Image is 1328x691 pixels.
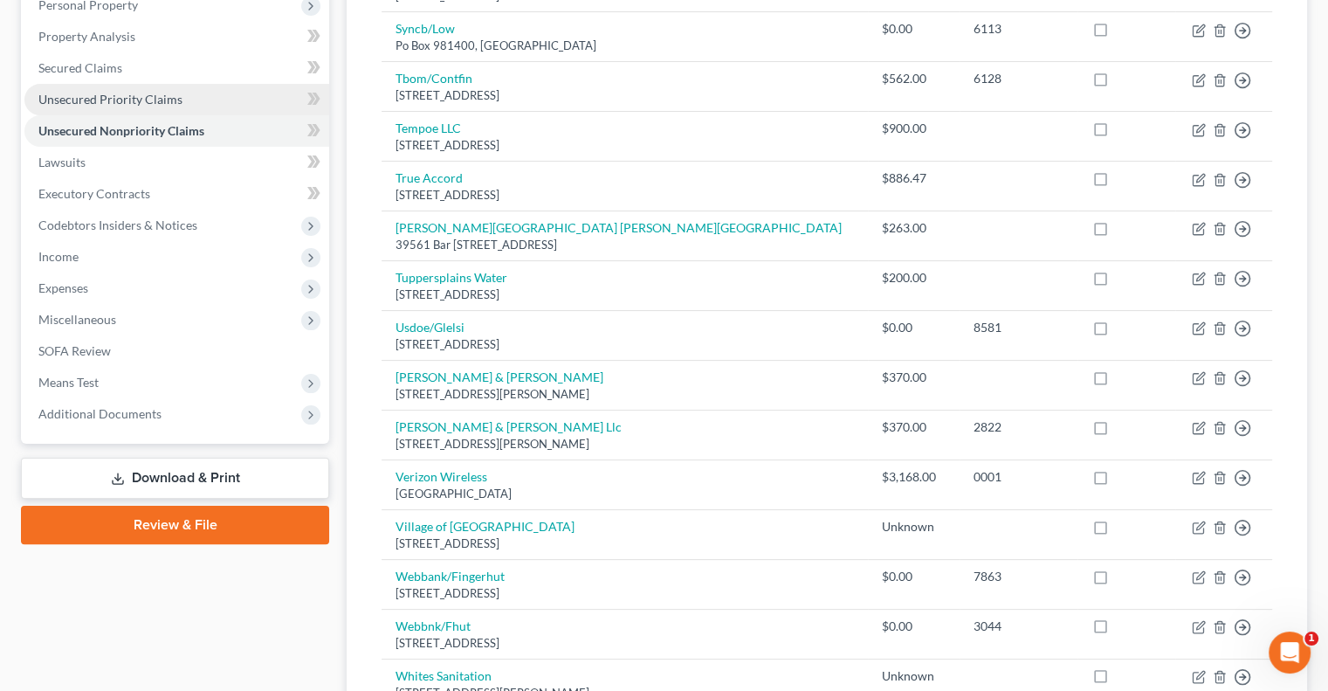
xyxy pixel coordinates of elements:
div: $0.00 [882,618,946,635]
span: Means Test [38,375,99,390]
span: Executory Contracts [38,186,150,201]
div: [STREET_ADDRESS] [396,585,854,602]
div: [STREET_ADDRESS] [396,187,854,204]
div: 39561 Bar [STREET_ADDRESS] [396,237,854,253]
span: Property Analysis [38,29,135,44]
a: Executory Contracts [24,178,329,210]
a: Whites Sanitation [396,668,492,683]
a: Tuppersplains Water [396,270,507,285]
a: Webbnk/Fhut [396,618,471,633]
div: $562.00 [882,70,946,87]
a: Review & File [21,506,329,544]
div: 6128 [974,70,1063,87]
a: [PERSON_NAME] & [PERSON_NAME] [396,370,603,384]
span: Expenses [38,280,88,295]
div: [STREET_ADDRESS] [396,87,854,104]
div: [STREET_ADDRESS][PERSON_NAME] [396,436,854,453]
div: [STREET_ADDRESS] [396,137,854,154]
a: Unsecured Nonpriority Claims [24,115,329,147]
a: Download & Print [21,458,329,499]
a: Secured Claims [24,52,329,84]
a: Village of [GEOGRAPHIC_DATA] [396,519,575,534]
div: $370.00 [882,418,946,436]
div: Po Box 981400, [GEOGRAPHIC_DATA] [396,38,854,54]
a: [PERSON_NAME][GEOGRAPHIC_DATA] [PERSON_NAME][GEOGRAPHIC_DATA] [396,220,842,235]
div: [STREET_ADDRESS] [396,635,854,652]
div: $0.00 [882,568,946,585]
span: Lawsuits [38,155,86,169]
span: Unsecured Nonpriority Claims [38,123,204,138]
div: 8581 [974,319,1063,336]
div: 3044 [974,618,1063,635]
div: [STREET_ADDRESS] [396,536,854,552]
span: Unsecured Priority Claims [38,92,182,107]
div: $886.47 [882,169,946,187]
a: Unsecured Priority Claims [24,84,329,115]
a: True Accord [396,170,463,185]
span: Miscellaneous [38,312,116,327]
span: Secured Claims [38,60,122,75]
div: $0.00 [882,20,946,38]
div: 2822 [974,418,1063,436]
iframe: Intercom live chat [1269,632,1311,674]
a: SOFA Review [24,335,329,367]
a: Usdoe/Glelsi [396,320,464,335]
div: [GEOGRAPHIC_DATA] [396,486,854,502]
div: $0.00 [882,319,946,336]
div: 6113 [974,20,1063,38]
a: Property Analysis [24,21,329,52]
a: [PERSON_NAME] & [PERSON_NAME] Llc [396,419,622,434]
div: $900.00 [882,120,946,137]
div: 0001 [974,468,1063,486]
div: $3,168.00 [882,468,946,486]
div: 7863 [974,568,1063,585]
span: Additional Documents [38,406,162,421]
a: Syncb/Low [396,21,455,36]
a: Tbom/Contfin [396,71,472,86]
span: SOFA Review [38,343,111,358]
div: [STREET_ADDRESS] [396,336,854,353]
div: $263.00 [882,219,946,237]
div: Unknown [882,667,946,685]
div: [STREET_ADDRESS] [396,287,854,303]
div: $200.00 [882,269,946,287]
a: Tempoe LLC [396,121,461,135]
span: Codebtors Insiders & Notices [38,218,197,232]
span: 1 [1304,632,1318,646]
div: [STREET_ADDRESS][PERSON_NAME] [396,386,854,403]
div: Unknown [882,518,946,536]
span: Income [38,249,79,264]
a: Lawsuits [24,147,329,178]
div: $370.00 [882,369,946,386]
a: Webbank/Fingerhut [396,569,505,584]
a: Verizon Wireless [396,469,487,484]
